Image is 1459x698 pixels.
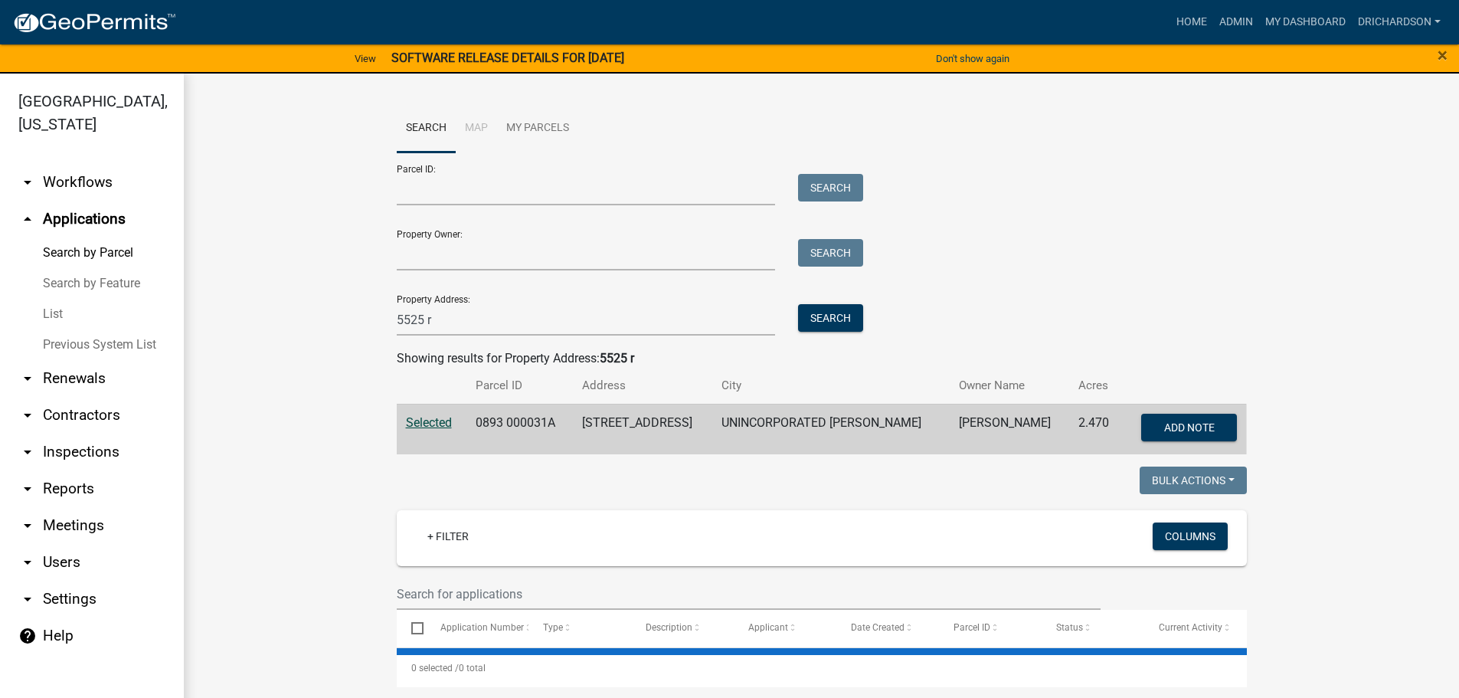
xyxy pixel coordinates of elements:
button: Add Note [1141,414,1237,441]
div: 0 total [397,649,1247,687]
button: Search [798,304,863,332]
i: arrow_drop_up [18,210,37,228]
th: Address [573,368,712,404]
span: × [1438,44,1448,66]
span: Applicant [748,622,788,633]
a: My Parcels [497,104,578,153]
i: arrow_drop_down [18,369,37,388]
input: Search for applications [397,578,1101,610]
button: Bulk Actions [1140,467,1247,494]
i: arrow_drop_down [18,443,37,461]
td: UNINCORPORATED [PERSON_NAME] [712,404,950,454]
th: City [712,368,950,404]
span: Current Activity [1159,622,1222,633]
th: Parcel ID [466,368,573,404]
a: + Filter [415,523,481,550]
a: Home [1170,8,1213,37]
button: Close [1438,46,1448,64]
span: Add Note [1164,421,1215,433]
i: arrow_drop_down [18,480,37,498]
button: Don't show again [930,46,1016,71]
a: Selected [406,415,452,430]
datatable-header-cell: Type [528,610,631,647]
th: Acres [1069,368,1123,404]
datatable-header-cell: Date Created [836,610,939,647]
span: 0 selected / [411,663,459,673]
i: arrow_drop_down [18,406,37,424]
span: Parcel ID [954,622,990,633]
a: View [348,46,382,71]
a: Search [397,104,456,153]
datatable-header-cell: Description [631,610,734,647]
button: Search [798,174,863,202]
span: Status [1056,622,1083,633]
datatable-header-cell: Parcel ID [939,610,1042,647]
i: arrow_drop_down [18,173,37,192]
button: Columns [1153,523,1228,550]
td: 2.470 [1069,404,1123,454]
span: Type [543,622,563,633]
span: Description [646,622,692,633]
th: Owner Name [950,368,1069,404]
td: 0893 000031A [466,404,573,454]
i: arrow_drop_down [18,516,37,535]
td: [STREET_ADDRESS] [573,404,712,454]
span: Application Number [440,622,524,633]
datatable-header-cell: Select [397,610,426,647]
datatable-header-cell: Status [1042,610,1144,647]
i: arrow_drop_down [18,553,37,572]
div: Showing results for Property Address: [397,349,1247,368]
button: Search [798,239,863,267]
a: Admin [1213,8,1259,37]
datatable-header-cell: Application Number [426,610,528,647]
a: My Dashboard [1259,8,1352,37]
datatable-header-cell: Applicant [734,610,836,647]
a: drichardson [1352,8,1447,37]
td: [PERSON_NAME] [950,404,1069,454]
datatable-header-cell: Current Activity [1144,610,1247,647]
i: arrow_drop_down [18,590,37,608]
i: help [18,627,37,645]
strong: 5525 r [600,351,634,365]
strong: SOFTWARE RELEASE DETAILS FOR [DATE] [391,51,624,65]
span: Date Created [851,622,905,633]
